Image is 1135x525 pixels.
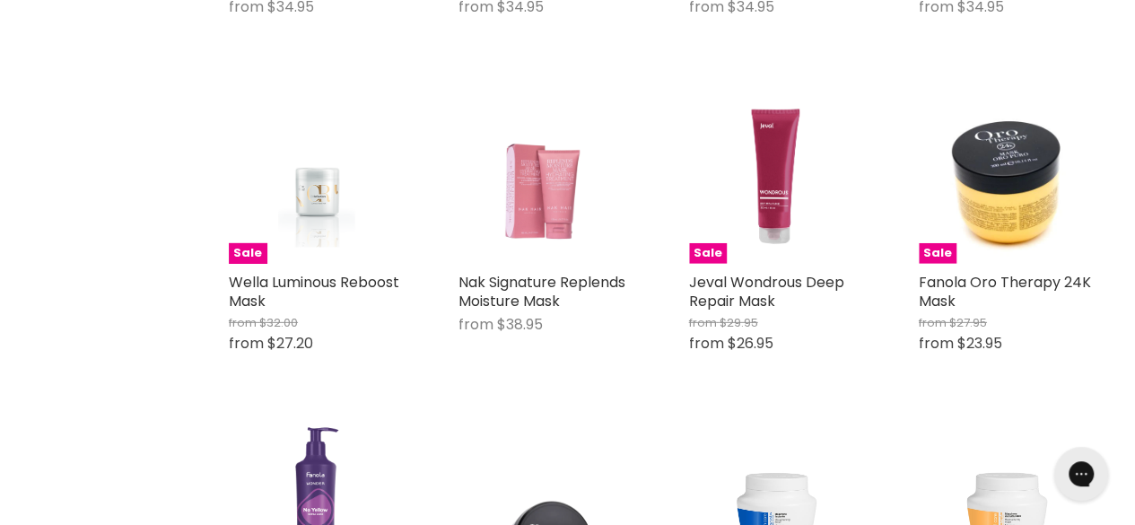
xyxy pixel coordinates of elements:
span: Sale [919,243,956,264]
span: $38.95 [497,314,543,335]
span: from [919,333,954,354]
img: Nak Signature Replends Moisture Mask [476,88,617,264]
img: Wella Luminous Reboost Mask [258,88,375,264]
span: $29.95 [720,314,758,331]
span: from [689,333,724,354]
span: Sale [229,243,266,264]
span: $27.95 [949,314,987,331]
a: Nak Signature Replends Moisture Mask [458,88,634,264]
span: from [919,314,947,331]
a: Wella Luminous Reboost MaskSale [229,88,405,264]
span: from [689,314,717,331]
img: Jeval Wondrous Deep Repair Mask [695,88,858,264]
span: $26.95 [728,333,773,354]
a: Fanola Oro Therapy 24K Mask [919,272,1091,311]
span: Sale [689,243,727,264]
img: Fanola Oro Therapy 24K Mask [919,88,1095,264]
span: $27.20 [267,333,313,354]
span: $23.95 [957,333,1002,354]
a: Jeval Wondrous Deep Repair MaskSale [689,88,865,264]
span: from [229,314,257,331]
a: Fanola Oro Therapy 24K MaskSale [919,88,1095,264]
span: from [458,314,493,335]
span: $32.00 [259,314,298,331]
a: Wella Luminous Reboost Mask [229,272,399,311]
a: Nak Signature Replends Moisture Mask [458,272,625,311]
a: Jeval Wondrous Deep Repair Mask [689,272,844,311]
span: from [229,333,264,354]
iframe: Gorgias live chat messenger [1045,441,1117,507]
